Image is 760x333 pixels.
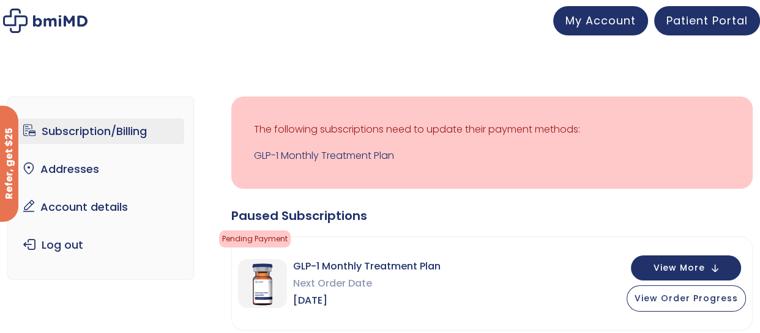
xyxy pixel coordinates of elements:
[17,119,184,144] a: Subscription/Billing
[293,275,441,292] span: Next Order Date
[565,13,636,28] span: My Account
[219,230,291,247] span: Pending Payment
[666,13,748,28] span: Patient Portal
[238,259,287,308] img: GLP-1 Monthly Treatment Plan
[627,285,746,312] button: View Order Progress
[254,121,730,138] p: The following subscriptions need to update their payment methods:
[293,292,441,309] span: [DATE]
[17,156,184,182] a: Addresses
[553,6,648,35] a: My Account
[654,264,705,272] span: View More
[631,255,741,280] button: View More
[654,6,760,35] a: Patient Portal
[293,258,441,275] span: GLP-1 Monthly Treatment Plan
[231,207,753,224] div: Paused Subscriptions
[17,194,184,220] a: Account details
[17,232,184,258] a: Log out
[635,292,738,304] span: View Order Progress
[3,9,88,33] img: My account
[7,97,193,280] nav: Account pages
[254,147,730,164] a: GLP-1 Monthly Treatment Plan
